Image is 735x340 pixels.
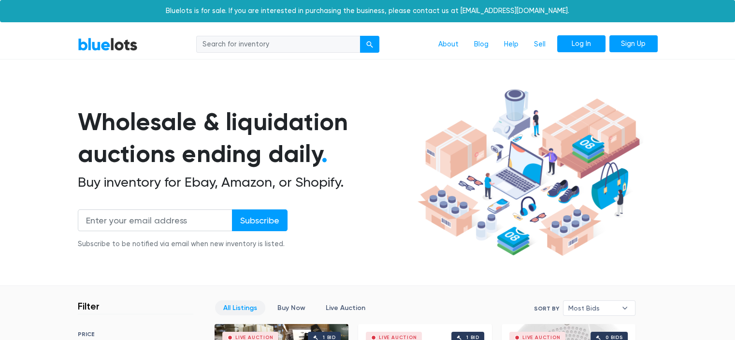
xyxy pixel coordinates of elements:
[466,335,479,340] div: 1 bid
[466,35,496,54] a: Blog
[269,300,314,315] a: Buy Now
[78,209,232,231] input: Enter your email address
[323,335,336,340] div: 1 bid
[568,301,617,315] span: Most Bids
[414,85,643,261] img: hero-ee84e7d0318cb26816c560f6b4441b76977f77a177738b4e94f68c95b2b83dbb.png
[321,139,328,168] span: .
[317,300,374,315] a: Live Auction
[235,335,274,340] div: Live Auction
[232,209,288,231] input: Subscribe
[78,300,100,312] h3: Filter
[78,37,138,51] a: BlueLots
[78,174,414,191] h2: Buy inventory for Ebay, Amazon, or Shopify.
[609,35,658,53] a: Sign Up
[526,35,553,54] a: Sell
[605,335,623,340] div: 0 bids
[431,35,466,54] a: About
[78,239,288,250] div: Subscribe to be notified via email when new inventory is listed.
[78,106,414,170] h1: Wholesale & liquidation auctions ending daily
[196,36,360,53] input: Search for inventory
[615,301,635,315] b: ▾
[496,35,526,54] a: Help
[78,331,193,338] h6: PRICE
[215,300,265,315] a: All Listings
[379,335,417,340] div: Live Auction
[534,304,559,313] label: Sort By
[522,335,561,340] div: Live Auction
[557,35,605,53] a: Log In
